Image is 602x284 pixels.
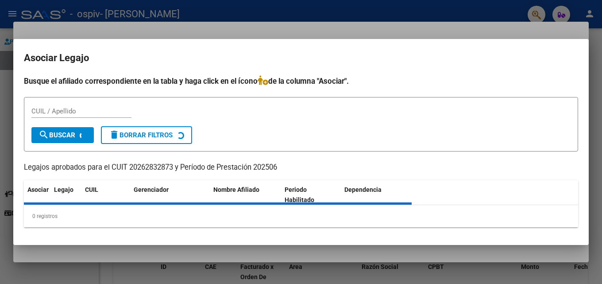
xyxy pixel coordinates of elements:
[134,186,169,193] span: Gerenciador
[85,186,98,193] span: CUIL
[39,129,49,140] mat-icon: search
[81,180,130,210] datatable-header-cell: CUIL
[109,129,120,140] mat-icon: delete
[24,180,50,210] datatable-header-cell: Asociar
[281,180,341,210] datatable-header-cell: Periodo Habilitado
[210,180,281,210] datatable-header-cell: Nombre Afiliado
[285,186,314,203] span: Periodo Habilitado
[344,186,382,193] span: Dependencia
[130,180,210,210] datatable-header-cell: Gerenciador
[341,180,412,210] datatable-header-cell: Dependencia
[54,186,73,193] span: Legajo
[50,180,81,210] datatable-header-cell: Legajo
[24,75,578,87] h4: Busque el afiliado correspondiente en la tabla y haga click en el ícono de la columna "Asociar".
[109,131,173,139] span: Borrar Filtros
[31,127,94,143] button: Buscar
[213,186,259,193] span: Nombre Afiliado
[27,186,49,193] span: Asociar
[24,205,578,227] div: 0 registros
[24,162,578,173] p: Legajos aprobados para el CUIT 20262832873 y Período de Prestación 202506
[24,50,578,66] h2: Asociar Legajo
[39,131,75,139] span: Buscar
[101,126,192,144] button: Borrar Filtros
